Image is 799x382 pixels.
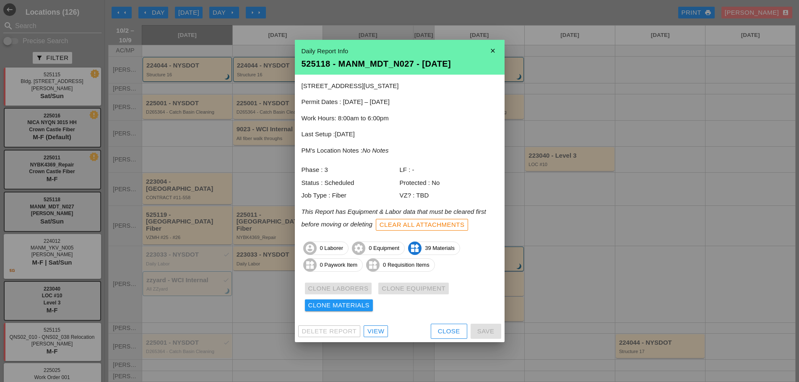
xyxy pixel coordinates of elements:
[302,146,498,156] p: PM's Location Notes :
[302,60,498,68] div: 525118 - MANM_MDT_N027 - [DATE]
[376,219,468,231] button: Clear All Attachments
[380,220,465,230] div: Clear All Attachments
[304,242,349,255] span: 0 Laborer
[367,327,384,336] div: View
[302,191,400,200] div: Job Type : Fiber
[364,325,388,337] a: View
[302,81,498,91] p: [STREET_ADDRESS][US_STATE]
[362,147,389,154] i: No Notes
[302,47,498,56] div: Daily Report Info
[302,130,498,139] p: Last Setup :
[367,258,435,272] span: 0 Requisition Items
[409,242,460,255] span: 39 Materials
[400,191,498,200] div: VZ? : TBD
[308,301,370,310] div: Clone Materials
[303,258,317,272] i: widgets
[302,165,400,175] div: Phase : 3
[302,178,400,188] div: Status : Scheduled
[366,258,380,272] i: widgets
[302,208,486,228] i: This Report has Equipment & Labor data that must be cleared first before moving or deleting
[335,130,355,138] span: [DATE]
[305,299,373,311] button: Clone Materials
[304,258,363,272] span: 0 Paywork Item
[431,324,467,339] button: Close
[302,114,498,123] p: Work Hours: 8:00am to 6:00pm
[408,242,422,255] i: widgets
[352,242,404,255] span: 0 Equipment
[302,97,498,107] p: Permit Dates : [DATE] – [DATE]
[438,327,460,336] div: Close
[303,242,317,255] i: account_circle
[352,242,365,255] i: settings
[484,42,501,59] i: close
[400,165,498,175] div: LF : -
[400,178,498,188] div: Protected : No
